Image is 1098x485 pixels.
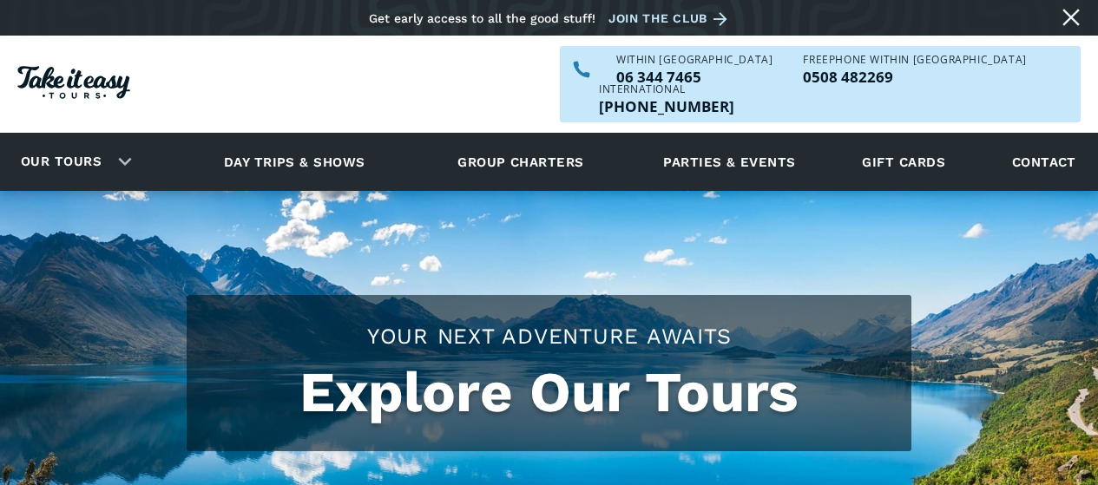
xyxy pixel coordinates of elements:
[853,138,954,186] a: Gift cards
[616,69,773,84] a: Call us within NZ on 063447465
[202,138,387,186] a: Day trips & shows
[1057,3,1085,31] a: Close message
[803,69,1026,84] p: 0508 482269
[608,8,733,29] a: Join the club
[17,66,130,99] img: Take it easy Tours logo
[599,84,734,95] div: International
[616,55,773,65] div: WITHIN [GEOGRAPHIC_DATA]
[803,55,1026,65] div: Freephone WITHIN [GEOGRAPHIC_DATA]
[369,11,595,25] div: Get early access to all the good stuff!
[803,69,1026,84] a: Call us freephone within NZ on 0508482269
[204,360,894,425] h1: Explore Our Tours
[654,138,804,186] a: Parties & events
[17,57,130,112] a: Homepage
[8,141,115,182] a: Our tours
[1003,138,1085,186] a: Contact
[599,99,734,114] p: [PHONE_NUMBER]
[204,321,894,351] h2: Your Next Adventure Awaits
[436,138,605,186] a: Group charters
[616,69,773,84] p: 06 344 7465
[599,99,734,114] a: Call us outside of NZ on +6463447465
